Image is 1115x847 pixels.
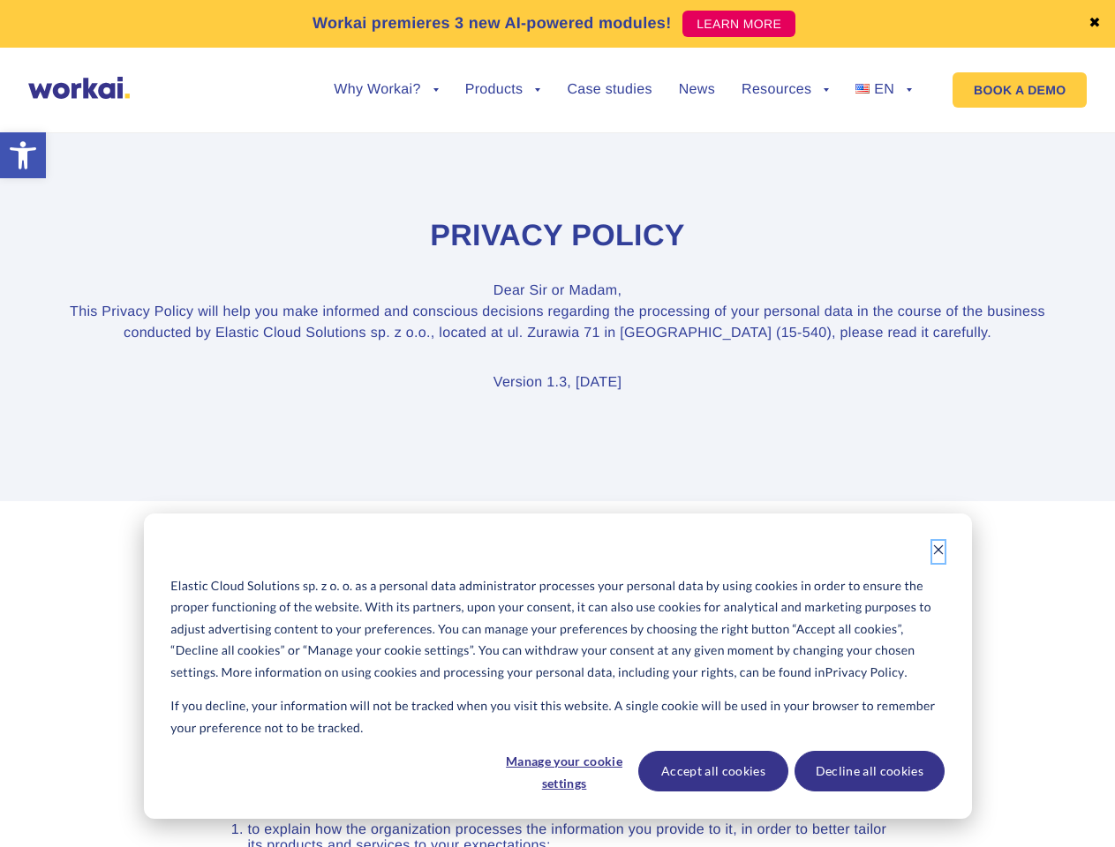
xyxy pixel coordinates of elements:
[682,11,795,37] a: LEARN MORE
[795,751,945,791] button: Decline all cookies
[567,83,652,97] a: Case studies
[953,72,1087,108] a: BOOK A DEMO
[170,695,944,738] p: If you decline, your information will not be tracked when you visit this website. A single cookie...
[679,83,715,97] a: News
[68,372,1048,394] p: Version 1.3, [DATE]
[68,281,1048,344] p: Dear Sir or Madam, This Privacy Policy will help you make informed and conscious decisions regard...
[638,751,788,791] button: Accept all cookies
[742,83,829,97] a: Resources
[144,513,972,819] div: Cookie banner
[68,216,1048,257] h1: Privacy Policy
[313,11,672,35] p: Workai premieres 3 new AI-powered modules!
[465,83,541,97] a: Products
[825,662,905,684] a: Privacy Policy
[1089,17,1101,31] a: ✖
[334,83,438,97] a: Why Workai?
[170,575,944,684] p: Elastic Cloud Solutions sp. z o. o. as a personal data administrator processes your personal data...
[932,541,945,563] button: Dismiss cookie banner
[496,751,632,791] button: Manage your cookie settings
[874,82,894,97] span: EN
